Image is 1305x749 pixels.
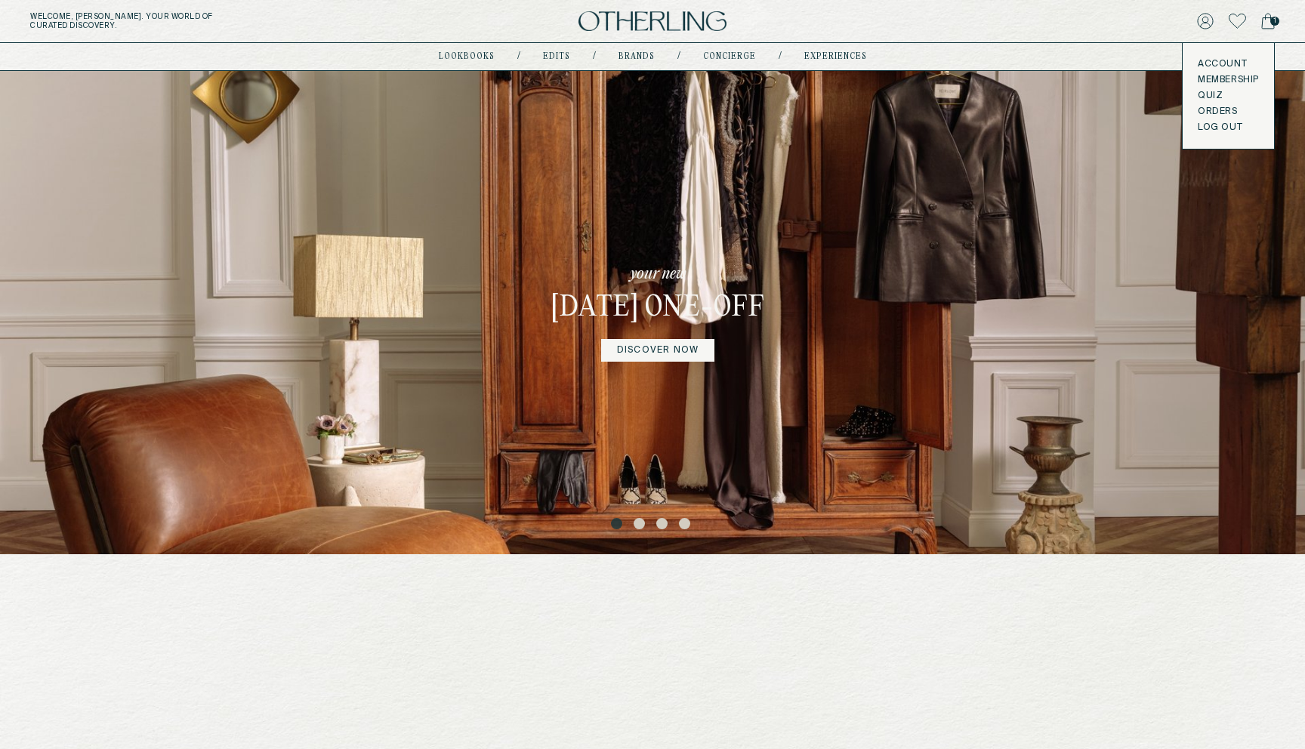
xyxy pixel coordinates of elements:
div: / [593,51,596,63]
div: / [517,51,520,63]
a: 1 [1261,11,1275,32]
span: 1 [1270,17,1279,26]
button: 2 [634,518,649,533]
a: experiences [804,53,867,60]
button: 3 [656,518,671,533]
a: Quiz [1198,90,1259,102]
button: 1 [611,518,626,533]
a: Membership [1198,74,1259,86]
p: your new [630,264,686,285]
img: logo [578,11,727,32]
div: / [677,51,680,63]
a: Brands [619,53,655,60]
h3: [DATE] One-off [551,291,765,327]
a: Edits [543,53,570,60]
a: Orders [1198,106,1259,118]
div: / [779,51,782,63]
a: lookbooks [439,53,495,60]
a: Account [1198,58,1259,70]
button: LOG OUT [1198,122,1242,134]
button: 4 [679,518,694,533]
h5: Welcome, [PERSON_NAME] . Your world of curated discovery. [30,12,403,30]
a: DISCOVER NOW [601,339,714,362]
a: concierge [703,53,756,60]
